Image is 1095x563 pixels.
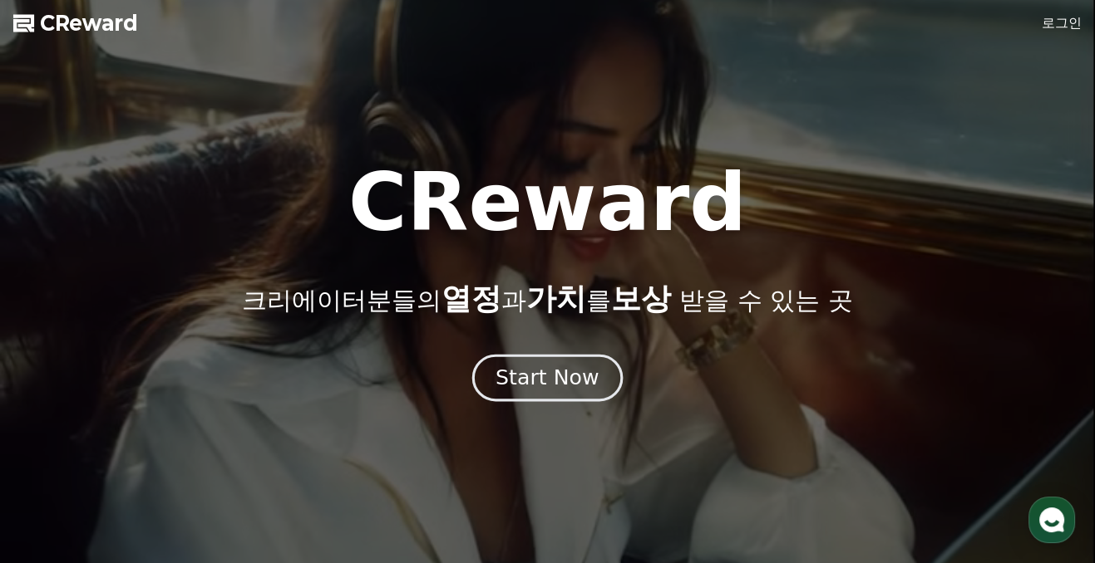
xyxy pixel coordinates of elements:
[496,364,599,392] div: Start Now
[110,425,215,467] a: 대화
[441,281,501,316] span: 열정
[13,10,138,37] a: CReward
[5,425,110,467] a: 홈
[152,451,172,464] span: 대화
[526,281,586,316] span: 가치
[1042,13,1082,33] a: 로그인
[476,372,619,388] a: Start Now
[611,281,671,316] span: 보상
[52,450,62,463] span: 홈
[215,425,319,467] a: 설정
[242,282,852,316] p: 크리에이터분들의 과 를 받을 수 있는 곳
[257,450,277,463] span: 설정
[348,163,747,242] h1: CReward
[40,10,138,37] span: CReward
[472,355,623,402] button: Start Now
